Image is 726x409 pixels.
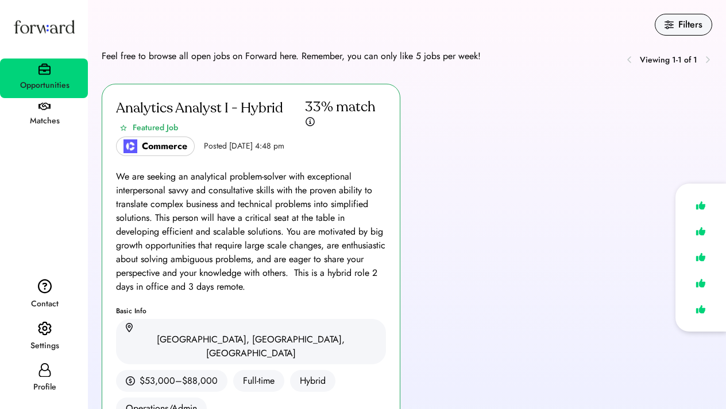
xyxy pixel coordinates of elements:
[140,374,218,388] div: $53,000–$88,000
[1,380,88,394] div: Profile
[204,141,284,152] div: Posted [DATE] 4:48 pm
[102,49,481,63] div: Feel free to browse all open jobs on Forward here. Remember, you can only like 5 jobs per week!
[693,275,709,291] img: like.svg
[1,297,88,311] div: Contact
[693,197,709,214] img: like.svg
[126,333,376,360] div: [GEOGRAPHIC_DATA], [GEOGRAPHIC_DATA], [GEOGRAPHIC_DATA]
[133,122,178,134] div: Featured Job
[116,170,386,294] div: We are seeking an analytical problem-solver with exceptional interpersonal savvy and consultative...
[38,63,51,75] img: briefcase.svg
[38,321,52,336] img: settings.svg
[38,279,52,294] img: contact.svg
[142,139,187,153] div: Commerce
[693,301,709,318] img: like.svg
[305,98,376,116] div: 33% match
[693,249,709,266] img: like.svg
[290,370,335,392] div: Hybrid
[640,54,697,66] div: Viewing 1-1 of 1
[126,323,133,333] img: location.svg
[116,99,283,118] div: Analytics Analyst I - Hybrid
[1,114,88,128] div: Matches
[116,307,386,314] div: Basic Info
[126,376,135,386] img: money.svg
[233,370,284,392] div: Full-time
[1,79,88,92] div: Opportunities
[11,9,77,44] img: Forward logo
[678,18,702,32] div: Filters
[1,339,88,353] div: Settings
[38,103,51,111] img: handshake.svg
[305,116,315,127] img: info.svg
[665,20,674,29] img: filters.svg
[693,223,709,240] img: like.svg
[123,139,137,153] img: poweredbycommerce_logo.jpeg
